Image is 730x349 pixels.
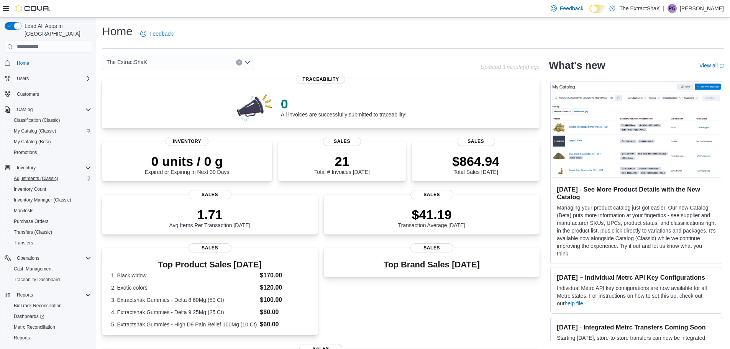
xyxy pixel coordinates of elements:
[14,303,62,309] span: BioTrack Reconciliation
[14,324,55,330] span: Metrc Reconciliation
[137,26,176,41] a: Feedback
[314,154,369,169] p: 21
[14,105,36,114] button: Catalog
[2,73,94,84] button: Users
[699,62,724,69] a: View allExternal link
[111,308,257,316] dt: 4. Extractshak Gummies - Delta 9 25Mg (25 Ct)
[669,4,675,13] span: PG
[8,238,94,248] button: Transfers
[11,195,91,205] span: Inventory Manager (Classic)
[14,89,91,99] span: Customers
[452,154,499,169] p: $864.94
[398,207,466,222] p: $41.19
[17,255,39,261] span: Operations
[14,290,36,300] button: Reports
[11,126,91,136] span: My Catalog (Classic)
[2,57,94,69] button: Home
[11,174,91,183] span: Adjustments (Classic)
[169,207,251,228] div: Avg Items Per Transaction [DATE]
[11,148,91,157] span: Promotions
[11,323,58,332] a: Metrc Reconciliation
[11,323,91,332] span: Metrc Reconciliation
[11,333,33,342] a: Reports
[8,115,94,126] button: Classification (Classic)
[14,197,71,203] span: Inventory Manager (Classic)
[236,59,242,66] button: Clear input
[8,173,94,184] button: Adjustments (Classic)
[14,335,30,341] span: Reports
[11,206,91,215] span: Manifests
[14,186,46,192] span: Inventory Count
[111,284,257,292] dt: 2. Exotic colors
[111,272,257,279] dt: 1. Black widow
[17,75,29,82] span: Users
[11,238,36,247] a: Transfers
[8,274,94,285] button: Traceabilty Dashboard
[297,75,345,84] span: Traceability
[719,64,724,68] svg: External link
[11,116,63,125] a: Classification (Classic)
[14,277,60,283] span: Traceabilty Dashboard
[11,195,74,205] a: Inventory Manager (Classic)
[244,59,251,66] button: Open list of options
[8,264,94,274] button: Cash Management
[14,175,58,182] span: Adjustments (Classic)
[14,229,52,235] span: Transfers (Classic)
[14,218,49,224] span: Purchase Orders
[410,190,453,199] span: Sales
[8,322,94,333] button: Metrc Reconciliation
[11,301,65,310] a: BioTrack Reconciliation
[11,185,49,194] a: Inventory Count
[145,154,230,175] div: Expired or Expiring in Next 30 Days
[260,308,308,317] dd: $80.00
[17,91,39,97] span: Customers
[8,216,94,227] button: Purchase Orders
[8,205,94,216] button: Manifests
[11,312,91,321] span: Dashboards
[2,104,94,115] button: Catalog
[281,96,407,111] p: 0
[235,92,275,122] img: 0
[11,238,91,247] span: Transfers
[11,312,48,321] a: Dashboards
[107,57,147,67] span: The ExtractShaK
[14,59,32,68] a: Home
[589,5,605,13] input: Dark Mode
[14,90,42,99] a: Customers
[11,217,91,226] span: Purchase Orders
[2,162,94,173] button: Inventory
[14,163,39,172] button: Inventory
[11,217,52,226] a: Purchase Orders
[11,137,54,146] a: My Catalog (Beta)
[557,284,716,307] p: Individual Metrc API key configurations are now available for all Metrc states. For instructions ...
[452,154,499,175] div: Total Sales [DATE]
[169,207,251,222] p: 1.71
[14,254,43,263] button: Operations
[14,128,56,134] span: My Catalog (Classic)
[557,274,716,281] h3: [DATE] – Individual Metrc API Key Configurations
[260,295,308,305] dd: $100.00
[15,5,50,12] img: Cova
[680,4,724,13] p: [PERSON_NAME]
[260,283,308,292] dd: $120.00
[14,74,32,83] button: Users
[560,5,583,12] span: Feedback
[549,59,605,72] h2: What's new
[481,64,540,70] p: Updated 3 minute(s) ago
[111,260,308,269] h3: Top Product Sales [DATE]
[166,137,208,146] span: Inventory
[17,292,33,298] span: Reports
[14,74,91,83] span: Users
[398,207,466,228] div: Transaction Average [DATE]
[8,126,94,136] button: My Catalog (Classic)
[8,311,94,322] a: Dashboards
[548,1,586,16] a: Feedback
[410,243,453,252] span: Sales
[11,264,56,274] a: Cash Management
[145,154,230,169] p: 0 units / 0 g
[557,323,716,331] h3: [DATE] - Integrated Metrc Transfers Coming Soon
[14,117,60,123] span: Classification (Classic)
[457,137,495,146] span: Sales
[11,275,63,284] a: Traceabilty Dashboard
